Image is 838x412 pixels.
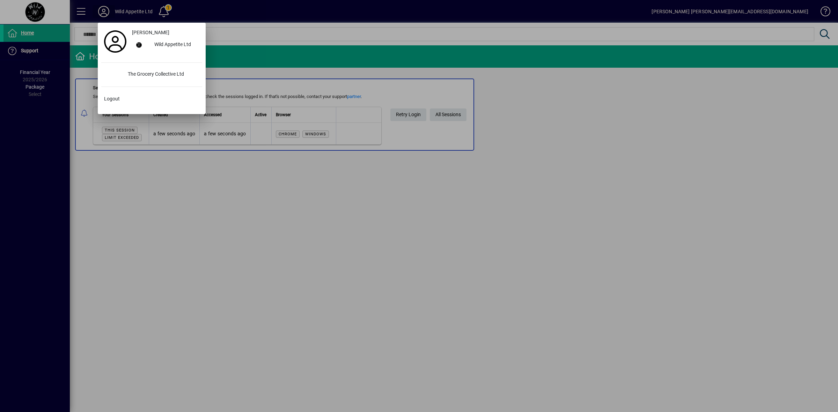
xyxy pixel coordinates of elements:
a: Profile [101,35,129,48]
div: The Grocery Collective Ltd [122,68,202,81]
span: Logout [104,95,120,103]
a: [PERSON_NAME] [129,26,202,39]
span: [PERSON_NAME] [132,29,169,36]
button: Wild Appetite Ltd [129,39,202,51]
div: Wild Appetite Ltd [149,39,202,51]
button: The Grocery Collective Ltd [101,68,202,81]
button: Logout [101,92,202,105]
